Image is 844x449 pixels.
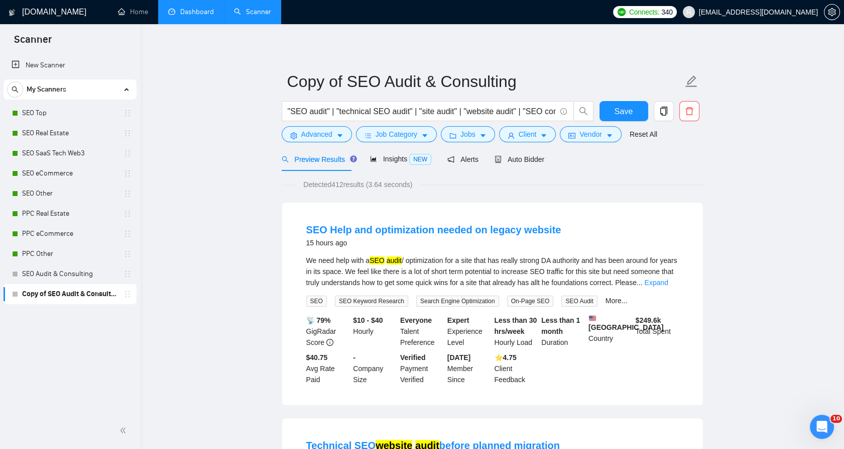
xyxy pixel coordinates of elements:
span: holder [124,210,132,218]
img: logo [9,5,16,21]
span: robot [495,156,502,163]
mark: audit [387,256,402,264]
span: user [685,9,692,16]
span: Advanced [301,129,332,140]
b: Less than 1 month [541,316,580,335]
span: notification [447,156,454,163]
button: setting [824,4,840,20]
div: Hourly Load [493,315,540,348]
span: caret-down [540,132,547,139]
button: search [573,101,593,121]
div: We need help with a / optimization for a site that has really strong DA authority and has been ar... [306,255,679,288]
img: 🇺🇸 [589,315,596,322]
button: Save [599,101,648,121]
span: edit [685,75,698,88]
span: copy [654,107,673,116]
b: Less than 30 hrs/week [495,316,537,335]
div: Client Feedback [493,352,540,385]
button: folderJobscaret-down [441,126,495,142]
span: On-Page SEO [507,296,554,307]
span: 10 [830,415,842,423]
a: PPC eCommerce [22,224,117,244]
a: dashboardDashboard [168,8,214,16]
a: homeHome [118,8,148,16]
span: SEO Keyword Research [335,296,408,307]
span: Insights [370,155,431,163]
span: caret-down [421,132,428,139]
span: ... [637,279,643,287]
span: Detected 412 results (3.64 seconds) [296,179,419,190]
b: 📡 79% [306,316,331,324]
button: settingAdvancedcaret-down [282,126,352,142]
div: Tooltip anchor [349,154,358,163]
span: holder [124,190,132,198]
a: searchScanner [234,8,271,16]
span: holder [124,230,132,238]
span: setting [290,132,297,139]
span: double-left [119,425,130,435]
button: barsJob Categorycaret-down [356,126,437,142]
a: Reset All [630,129,657,140]
a: SEO Top [22,103,117,123]
span: Alerts [447,155,478,163]
span: SEO Audit [561,296,597,307]
button: copy [654,101,674,121]
span: area-chart [370,155,377,162]
span: Save [615,105,633,118]
span: holder [124,169,132,177]
span: Search Engine Optimization [416,296,499,307]
span: SEO [306,296,327,307]
a: Expand [645,279,668,287]
div: Hourly [351,315,398,348]
div: Payment Verified [398,352,445,385]
span: holder [124,109,132,117]
span: Connects: [629,7,659,18]
a: SEO Help and optimization needed on legacy website [306,224,561,235]
a: New Scanner [12,55,129,75]
b: $10 - $40 [353,316,383,324]
span: info-circle [326,339,333,346]
a: PPC Real Estate [22,204,117,224]
span: caret-down [606,132,613,139]
b: Expert [447,316,469,324]
span: Auto Bidder [495,155,544,163]
div: Member Since [445,352,493,385]
input: Search Freelance Jobs... [288,105,556,118]
span: Job Category [376,129,417,140]
a: SEO Real Estate [22,123,117,143]
a: setting [824,8,840,16]
a: SEO eCommerce [22,163,117,184]
span: folder [449,132,456,139]
span: bars [365,132,372,139]
span: holder [124,129,132,137]
a: SEO Audit & Consulting [22,264,117,284]
mark: SEO [370,256,385,264]
button: delete [679,101,699,121]
b: $40.75 [306,353,328,362]
a: PPC Other [22,244,117,264]
span: holder [124,149,132,157]
span: info-circle [560,108,567,115]
div: Company Size [351,352,398,385]
div: Talent Preference [398,315,445,348]
a: Copy of SEO Audit & Consulting [22,284,117,304]
span: search [8,86,23,93]
span: 340 [661,7,672,18]
span: holder [124,270,132,278]
span: search [574,107,593,116]
b: - [353,353,355,362]
b: [DATE] [447,353,470,362]
div: Duration [539,315,586,348]
span: Scanner [6,32,60,53]
span: holder [124,290,132,298]
a: More... [606,297,628,305]
span: holder [124,250,132,258]
button: search [7,81,23,98]
span: Jobs [460,129,475,140]
div: Avg Rate Paid [304,352,351,385]
span: setting [824,8,839,16]
span: Preview Results [282,155,354,163]
img: upwork-logo.png [618,8,626,16]
li: New Scanner [4,55,137,75]
b: [GEOGRAPHIC_DATA] [588,315,664,331]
